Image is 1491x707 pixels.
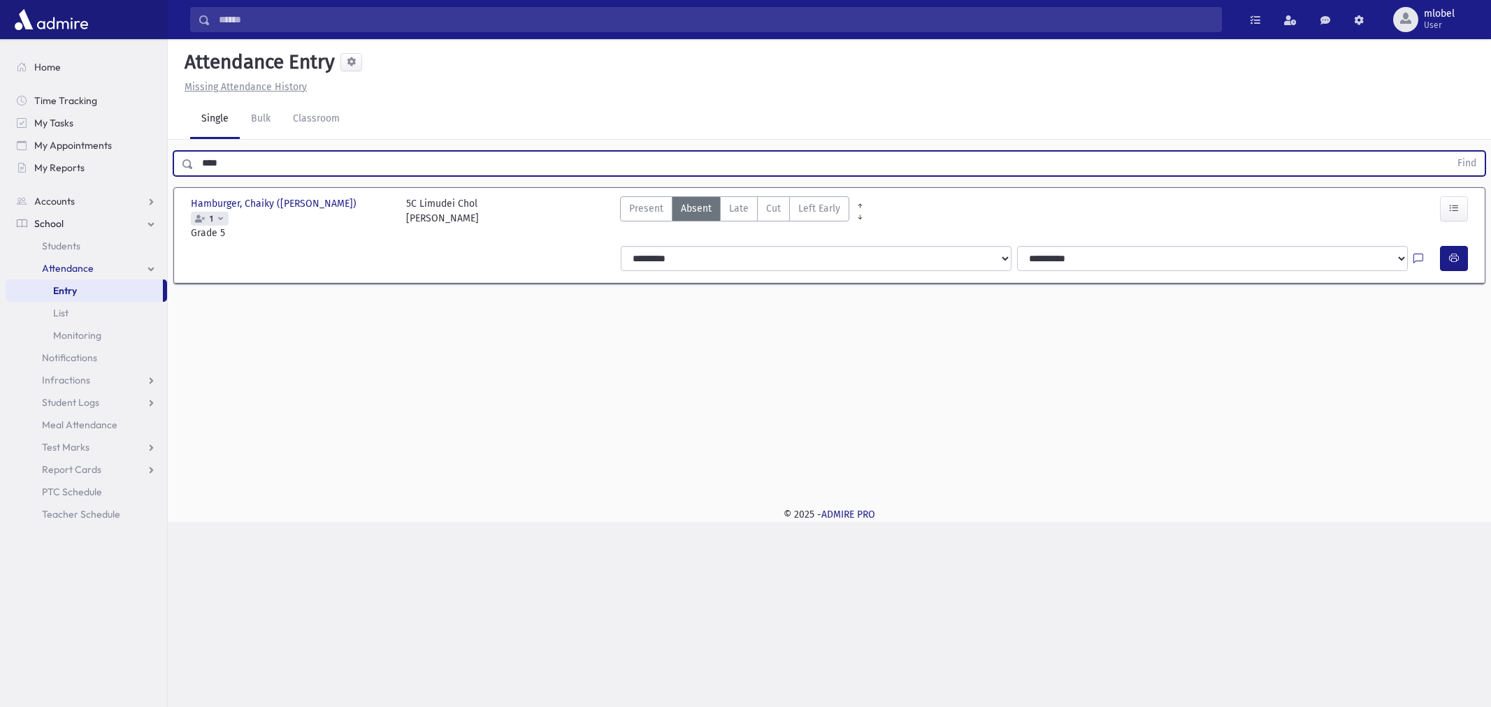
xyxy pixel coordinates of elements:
a: Time Tracking [6,89,167,112]
a: Missing Attendance History [179,81,307,93]
span: Student Logs [42,396,99,409]
span: Notifications [42,351,97,364]
a: Notifications [6,347,167,369]
span: Attendance [42,262,94,275]
span: mlobel [1424,8,1455,20]
a: Infractions [6,369,167,391]
a: Single [190,100,240,139]
span: Meal Attendance [42,418,117,431]
a: PTC Schedule [6,481,167,503]
span: Left Early [798,201,840,216]
a: List [6,302,167,324]
a: Classroom [282,100,351,139]
a: Entry [6,279,163,302]
span: My Tasks [34,117,73,129]
a: Monitoring [6,324,167,347]
span: Present [629,201,663,216]
span: List [53,307,69,319]
a: School [6,212,167,235]
span: Cut [766,201,781,216]
span: Infractions [42,374,90,386]
h5: Attendance Entry [179,50,335,74]
div: 5C Limudei Chol [PERSON_NAME] [406,196,479,240]
span: PTC Schedule [42,486,102,498]
a: Report Cards [6,458,167,481]
span: Accounts [34,195,75,207]
span: Entry [53,284,77,297]
div: AttTypes [620,196,849,240]
span: Students [42,240,80,252]
a: Test Marks [6,436,167,458]
span: My Reports [34,161,85,174]
span: School [34,217,64,230]
span: Report Cards [42,463,101,476]
a: My Appointments [6,134,167,156]
span: Late [729,201,749,216]
span: Monitoring [53,329,101,342]
span: Teacher Schedule [42,508,120,520]
span: My Appointments [34,139,112,152]
span: Grade 5 [191,226,392,240]
a: My Reports [6,156,167,179]
u: Missing Attendance History [185,81,307,93]
span: 1 [207,214,216,224]
a: Student Logs [6,391,167,414]
a: Meal Attendance [6,414,167,436]
span: Test Marks [42,441,89,453]
a: Home [6,56,167,78]
span: Absent [681,201,712,216]
a: Students [6,235,167,257]
button: Find [1449,152,1485,175]
a: Accounts [6,190,167,212]
span: Time Tracking [34,94,97,107]
span: Home [34,61,61,73]
span: User [1424,20,1455,31]
img: AdmirePro [11,6,92,34]
div: © 2025 - [190,507,1469,522]
input: Search [210,7,1221,32]
a: ADMIRE PRO [821,509,875,520]
a: My Tasks [6,112,167,134]
span: Hamburger, Chaiky ([PERSON_NAME]) [191,196,359,211]
a: Teacher Schedule [6,503,167,525]
a: Bulk [240,100,282,139]
a: Attendance [6,257,167,279]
